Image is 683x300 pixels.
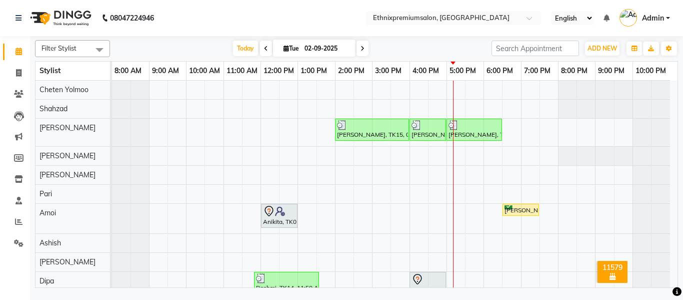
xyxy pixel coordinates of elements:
a: 8:00 AM [112,64,144,78]
span: Admin [642,13,664,24]
a: 9:00 AM [149,64,181,78]
div: Anikita, TK04, 12:00 PM-01:00 PM, Nail Extension - Gel Polish Removal([DEMOGRAPHIC_DATA]) [262,205,296,226]
b: 08047224946 [110,4,154,32]
span: Stylist [39,66,60,75]
a: 6:00 PM [484,64,515,78]
img: logo [25,4,94,32]
span: [PERSON_NAME] [39,170,95,179]
input: Search Appointment [491,41,579,56]
button: ADD NEW [585,42,619,56]
a: 10:00 AM [186,64,222,78]
span: Pari [39,189,52,198]
div: [PERSON_NAME], TK17, 05:00 PM-06:30 PM, Haircut - Premier Men Hair Cut ,Haircut - [PERSON_NAME] Trim [447,120,501,139]
span: Dipa [39,276,54,285]
span: Shahzad [39,104,67,113]
span: ADD NEW [587,45,617,52]
div: Rashmi, TK14, 11:50 AM-01:35 PM, Threading - Eye Brows,Express Wash - Women Repair Wash,Haircut -... [255,273,318,292]
div: [PERSON_NAME], TK07, 06:30 PM-07:30 PM, Nail Extension - Gel Polish Removal([DEMOGRAPHIC_DATA]) [503,205,538,215]
div: [PERSON_NAME], TK17, 04:00 PM-05:00 PM, Haircut - Premier Men Hair Cut [410,120,445,139]
span: Ashish [39,238,61,247]
img: Admin [619,9,637,27]
a: 3:00 PM [372,64,404,78]
a: 11:00 AM [224,64,260,78]
div: [PERSON_NAME], TK02, 04:00 PM-05:00 PM, Haircut - Premier Women Hair Cut [410,273,445,294]
a: 8:00 PM [558,64,590,78]
span: Tue [281,45,301,52]
a: 10:00 PM [633,64,668,78]
a: 4:00 PM [410,64,441,78]
a: 7:00 PM [521,64,553,78]
span: Filter Stylist [41,44,76,52]
input: 2025-09-02 [301,41,351,56]
a: 12:00 PM [261,64,296,78]
a: 2:00 PM [335,64,367,78]
span: Cheten Yolmoo [39,85,88,94]
span: Amoi [39,208,56,217]
span: [PERSON_NAME] [39,257,95,266]
span: Today [233,41,258,56]
span: [PERSON_NAME] [39,123,95,132]
a: 5:00 PM [447,64,478,78]
span: [PERSON_NAME] [39,151,95,160]
div: 11579 [599,263,625,272]
div: [PERSON_NAME], TK15, 02:00 PM-04:00 PM, Haircut - Premier Women Hair Cut,Hair Colour - Root Touch... [336,120,408,139]
a: 9:00 PM [595,64,627,78]
a: 1:00 PM [298,64,329,78]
